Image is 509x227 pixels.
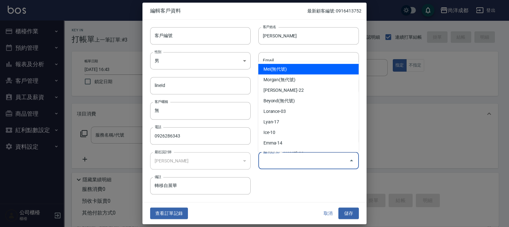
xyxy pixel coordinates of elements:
[258,85,359,96] li: [PERSON_NAME]-22
[155,174,161,179] label: 備註
[155,124,161,129] label: 電話
[307,8,361,14] p: 最新顧客編號: 0916413752
[150,152,251,169] div: [PERSON_NAME]
[258,117,359,127] li: Lyan-17
[346,156,357,166] button: Close
[150,8,307,14] span: 編輯客戶資料
[258,96,359,106] li: Beyond(無代號)
[258,64,359,74] li: Mei(無代號)
[258,106,359,117] li: Lorance-03
[263,24,276,29] label: 客戶姓名
[258,138,359,148] li: Emma-14
[258,148,359,159] li: [PERSON_NAME]-20
[155,149,171,154] label: 最近設計師
[258,74,359,85] li: Morgan(無代號)
[263,149,279,154] label: 偏好設計師
[338,207,359,219] button: 儲存
[155,99,168,104] label: 客戶暱稱
[150,207,188,219] button: 查看訂單記錄
[318,207,338,219] button: 取消
[258,127,359,138] li: Ice-10
[155,49,161,54] label: 性別
[150,52,251,69] div: 男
